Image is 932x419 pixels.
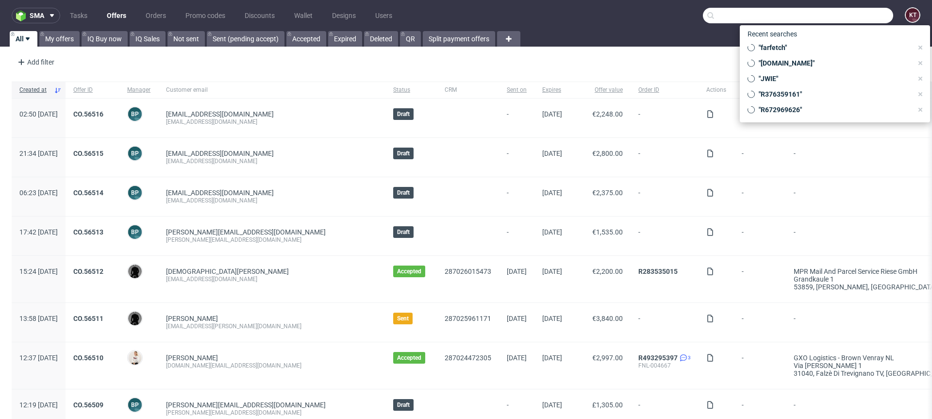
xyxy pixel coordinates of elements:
span: "R376359161" [755,89,913,99]
a: Expired [328,31,362,47]
a: Not sent [167,31,205,47]
figcaption: KT [906,8,919,22]
span: - [638,189,691,204]
a: Deleted [364,31,398,47]
span: - [507,189,527,204]
span: €2,248.00 [592,110,623,118]
a: CO.56516 [73,110,103,118]
span: 15:24 [DATE] [19,268,58,275]
a: All [10,31,37,47]
span: - [507,110,527,126]
span: - [742,354,778,377]
span: Accepted [397,354,421,362]
a: Accepted [286,31,326,47]
a: Offers [101,8,132,23]
span: Draft [397,150,410,157]
div: [PERSON_NAME][EMAIL_ADDRESS][DOMAIN_NAME] [166,409,378,417]
span: Draft [397,228,410,236]
a: CO.56509 [73,401,103,409]
span: €2,997.00 [592,354,623,362]
img: Dawid Urbanowicz [128,312,142,325]
a: 287026015473 [445,268,491,275]
a: [PERSON_NAME] [166,354,218,362]
a: R493295397 [638,354,678,362]
span: Draft [397,110,410,118]
span: "R672969626" [755,105,913,115]
div: [EMAIL_ADDRESS][PERSON_NAME][DOMAIN_NAME] [166,322,378,330]
a: CO.56512 [73,268,103,275]
span: [DATE] [507,268,527,275]
div: Add filter [14,54,56,70]
span: Recent searches [744,26,801,42]
figcaption: BP [128,107,142,121]
span: [DATE] [542,315,562,322]
a: Discounts [239,8,281,23]
span: [EMAIL_ADDRESS][DOMAIN_NAME] [166,110,274,118]
span: [DATE] [542,401,562,409]
span: €2,375.00 [592,189,623,197]
span: £1,305.00 [592,401,623,409]
a: IQ Sales [130,31,166,47]
a: 287025961171 [445,315,491,322]
a: My offers [39,31,80,47]
span: 12:19 [DATE] [19,401,58,409]
span: [EMAIL_ADDRESS][DOMAIN_NAME] [166,150,274,157]
a: Promo codes [180,8,231,23]
span: "JWIE" [755,74,913,84]
a: IQ Buy now [82,31,128,47]
img: logo [16,10,30,21]
span: Draft [397,401,410,409]
span: - [638,228,691,244]
span: [DATE] [542,228,562,236]
span: - [638,401,691,417]
span: Order ID [638,86,691,94]
span: [PERSON_NAME][EMAIL_ADDRESS][DOMAIN_NAME] [166,401,326,409]
a: Designs [326,8,362,23]
span: [DATE] [542,354,562,362]
span: Sent [397,315,409,322]
a: CO.56515 [73,150,103,157]
a: QR [400,31,421,47]
span: Sent on [507,86,527,94]
span: - [507,150,527,165]
span: Accepted [397,268,421,275]
div: [EMAIL_ADDRESS][DOMAIN_NAME] [166,197,378,204]
span: Customer email [166,86,378,94]
div: FNL-004667 [638,362,691,369]
div: [PERSON_NAME][EMAIL_ADDRESS][DOMAIN_NAME] [166,236,378,244]
span: - [742,189,778,204]
span: Offer ID [73,86,112,94]
span: Status [393,86,429,94]
span: - [742,401,778,417]
span: - [638,110,691,126]
div: [EMAIL_ADDRESS][DOMAIN_NAME] [166,275,378,283]
button: sma [12,8,60,23]
div: [DOMAIN_NAME][EMAIL_ADDRESS][DOMAIN_NAME] [166,362,378,369]
a: Tasks [64,8,93,23]
span: Expires [542,86,562,94]
span: - [742,268,778,291]
span: 17:42 [DATE] [19,228,58,236]
a: CO.56511 [73,315,103,322]
span: [DATE] [507,354,527,362]
a: Wallet [288,8,318,23]
span: "[DOMAIN_NAME]" [755,58,913,68]
a: Sent (pending accept) [207,31,284,47]
span: 13:58 [DATE] [19,315,58,322]
figcaption: BP [128,398,142,412]
figcaption: BP [128,225,142,239]
span: €2,800.00 [592,150,623,157]
span: Manager [127,86,150,94]
span: Actions [706,86,726,94]
span: [DATE] [542,110,562,118]
span: 3 [688,354,691,362]
span: [PERSON_NAME][EMAIL_ADDRESS][DOMAIN_NAME] [166,228,326,236]
img: Dawid Urbanowicz [128,265,142,278]
span: - [507,401,527,417]
span: [DATE] [507,315,527,322]
span: - [742,228,778,244]
span: [DATE] [542,268,562,275]
span: €3,840.00 [592,315,623,322]
span: Draft [397,189,410,197]
span: - [742,315,778,330]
